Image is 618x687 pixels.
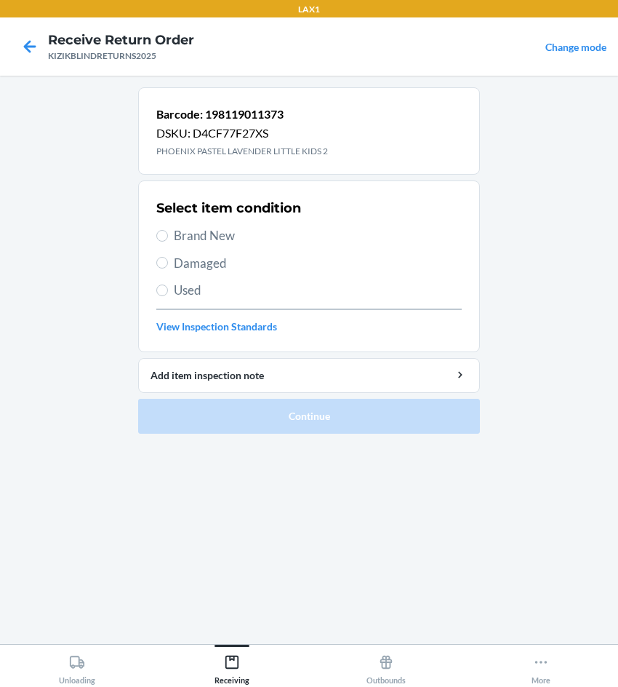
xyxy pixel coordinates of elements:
button: Add item inspection note [138,358,480,393]
p: LAX1 [298,3,320,16]
input: Brand New [156,230,168,242]
div: Receiving [214,648,249,685]
a: View Inspection Standards [156,319,462,334]
button: Outbounds [309,645,464,685]
input: Damaged [156,257,168,269]
a: Change mode [545,41,606,53]
p: DSKU: D4CF77F27XS [156,124,328,142]
span: Brand New [174,226,462,245]
div: KIZIKBLINDRETURNS2025 [48,49,194,63]
input: Used [156,285,168,296]
button: Continue [138,399,480,434]
h4: Receive Return Order [48,31,194,49]
div: Outbounds [366,648,406,685]
p: Barcode: 198119011373 [156,106,328,123]
div: More [531,648,550,685]
span: Damaged [174,254,462,273]
div: Add item inspection note [151,368,467,383]
span: Used [174,281,462,300]
button: Receiving [155,645,310,685]
p: PHOENIX PASTEL LAVENDER LITTLE KIDS 2 [156,145,328,158]
div: Unloading [59,648,95,685]
h2: Select item condition [156,199,301,218]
